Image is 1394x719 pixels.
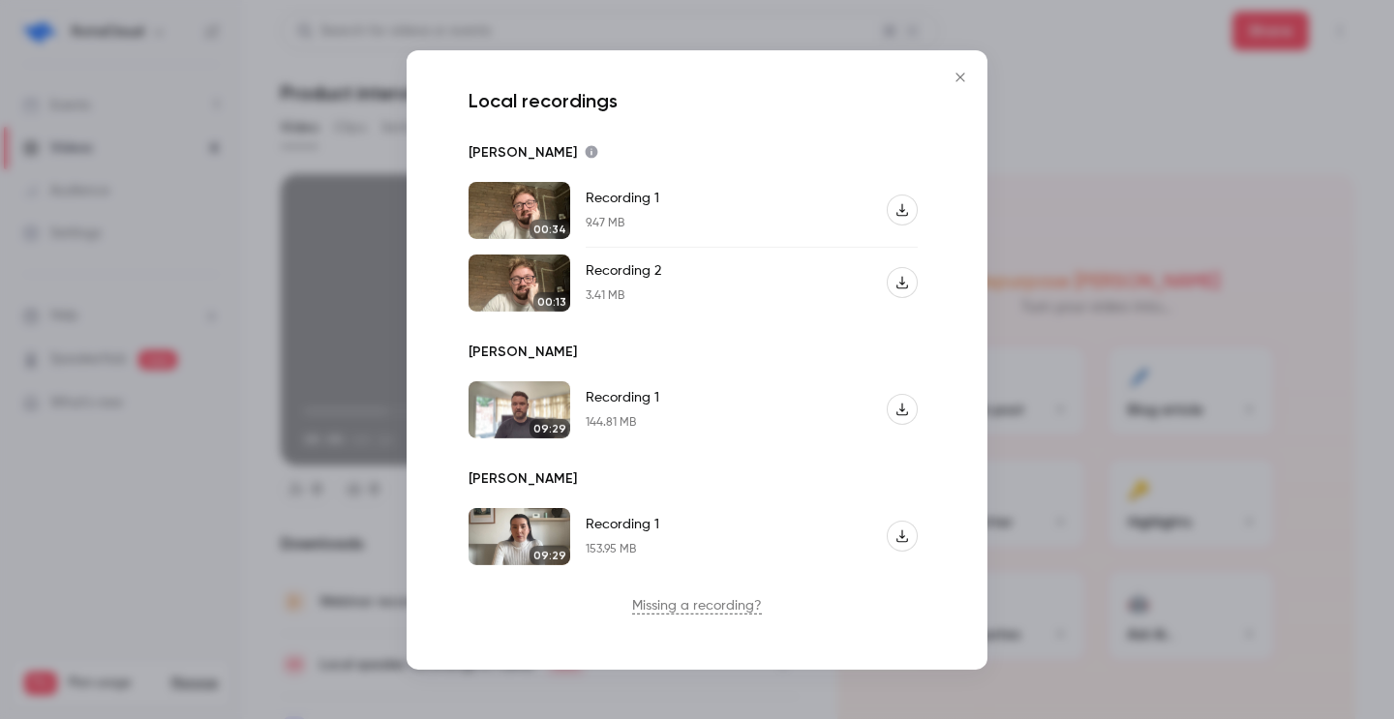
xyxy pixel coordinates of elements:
div: 09:29 [530,419,570,438]
p: [PERSON_NAME] [469,343,577,362]
div: 144.81 MB [586,415,659,431]
div: 153.95 MB [586,542,659,557]
div: 9.47 MB [586,216,659,231]
p: [PERSON_NAME] [469,469,577,489]
img: Sophie [469,508,570,565]
button: Close [941,57,980,96]
p: [PERSON_NAME] [469,142,577,162]
img: James [469,381,570,438]
div: Recording 1 [586,189,659,208]
div: Recording 1 [586,515,659,534]
img: Ethan [469,254,570,311]
div: 09:29 [530,546,570,565]
div: 00:13 [533,292,570,312]
div: 3.41 MB [586,288,661,304]
div: Recording 1 [586,388,659,407]
div: Recording 2 [586,261,661,281]
img: Ethan [469,181,570,238]
div: 00:34 [530,219,570,238]
p: Local recordings [461,88,933,111]
p: Missing a recording? [461,596,933,615]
